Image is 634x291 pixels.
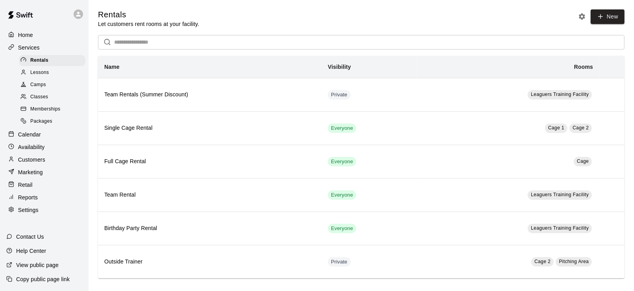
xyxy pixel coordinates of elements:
[328,225,356,232] span: Everyone
[30,57,48,64] span: Rentals
[30,81,46,89] span: Camps
[19,104,85,115] div: Memberships
[18,131,41,138] p: Calendar
[6,192,82,203] a: Reports
[104,224,315,233] h6: Birthday Party Rental
[577,158,589,164] span: Cage
[104,191,315,199] h6: Team Rental
[19,55,85,66] div: Rentals
[574,64,593,70] b: Rooms
[16,247,46,255] p: Help Center
[18,156,45,164] p: Customers
[6,166,82,178] a: Marketing
[19,116,85,127] div: Packages
[328,258,351,266] span: Private
[6,29,82,41] a: Home
[19,79,89,91] a: Camps
[576,11,588,22] button: Rental settings
[531,92,589,97] span: Leaguers Training Facility
[328,192,356,199] span: Everyone
[328,257,351,267] div: This service is hidden, and can only be accessed via a direct link
[6,204,82,216] a: Settings
[16,275,70,283] p: Copy public page link
[328,123,356,133] div: This service is visible to all of your customers
[559,259,589,264] span: Pitching Area
[16,261,59,269] p: View public page
[104,90,315,99] h6: Team Rentals (Summer Discount)
[19,103,89,116] a: Memberships
[6,129,82,140] a: Calendar
[98,9,199,20] h5: Rentals
[328,224,356,233] div: This service is visible to all of your customers
[104,258,315,266] h6: Outside Trainer
[30,105,60,113] span: Memberships
[30,118,52,125] span: Packages
[104,124,315,133] h6: Single Cage Rental
[591,9,625,24] a: New
[328,190,356,200] div: This service is visible to all of your customers
[19,67,85,78] div: Lessons
[328,157,356,166] div: This service is visible to all of your customers
[30,69,49,77] span: Lessons
[18,31,33,39] p: Home
[531,225,589,231] span: Leaguers Training Facility
[328,158,356,166] span: Everyone
[98,20,199,28] p: Let customers rent rooms at your facility.
[19,79,85,90] div: Camps
[19,92,85,103] div: Classes
[6,154,82,166] a: Customers
[19,91,89,103] a: Classes
[104,64,120,70] b: Name
[18,143,45,151] p: Availability
[18,193,38,201] p: Reports
[19,116,89,128] a: Packages
[328,64,351,70] b: Visibility
[531,192,589,197] span: Leaguers Training Facility
[98,56,625,278] table: simple table
[18,206,39,214] p: Settings
[6,179,82,191] a: Retail
[573,125,589,131] span: Cage 2
[19,54,89,66] a: Rentals
[18,181,33,189] p: Retail
[6,141,82,153] a: Availability
[548,125,564,131] span: Cage 1
[104,157,315,166] h6: Full Cage Rental
[328,125,356,132] span: Everyone
[18,168,43,176] p: Marketing
[19,66,89,79] a: Lessons
[18,44,40,52] p: Services
[534,259,551,264] span: Cage 2
[30,93,48,101] span: Classes
[16,233,44,241] p: Contact Us
[328,91,351,99] span: Private
[6,42,82,53] a: Services
[328,90,351,99] div: This service is hidden, and can only be accessed via a direct link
